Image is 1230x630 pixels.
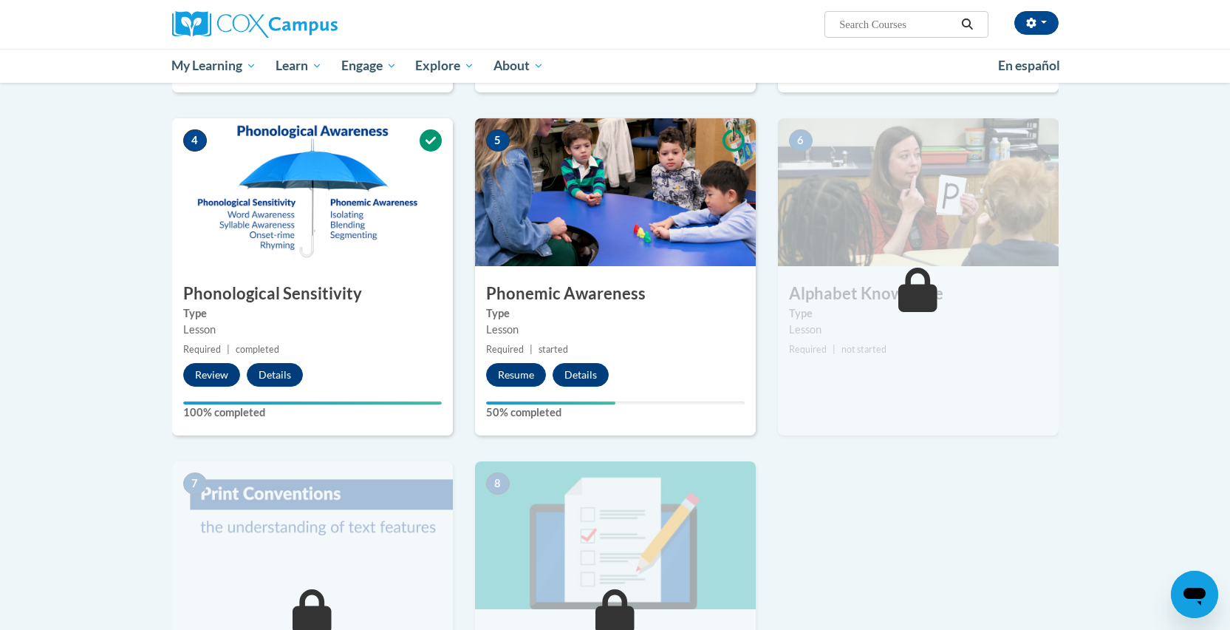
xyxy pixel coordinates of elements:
div: Lesson [789,322,1048,338]
span: 8 [486,472,510,495]
div: Main menu [150,49,1081,83]
a: About [484,49,553,83]
span: Required [183,344,221,355]
span: Required [486,344,524,355]
label: Type [183,305,442,322]
span: not started [841,344,886,355]
span: completed [236,344,279,355]
img: Cox Campus [172,11,338,38]
div: Lesson [486,322,745,338]
a: Cox Campus [172,11,453,38]
a: En español [988,50,1070,81]
label: Type [789,305,1048,322]
div: Lesson [183,322,442,338]
label: Type [486,305,745,322]
a: Learn [266,49,332,83]
span: Required [789,344,827,355]
div: Your progress [486,402,615,404]
button: Review [183,363,240,387]
h3: Alphabet Knowledge [778,282,1059,305]
input: Search Courses [838,16,956,33]
img: Course Image [475,118,756,266]
img: Course Image [475,461,756,609]
label: 100% completed [183,404,442,421]
span: Engage [341,57,397,75]
span: 6 [789,129,813,152]
span: Explore [415,57,474,75]
button: Resume [486,363,546,387]
span: En español [998,58,1060,73]
span: | [227,344,230,355]
button: Details [247,363,303,387]
span: | [833,344,836,355]
button: Details [553,363,609,387]
img: Course Image [172,461,453,609]
span: 5 [486,129,510,152]
iframe: Button to launch messaging window [1171,571,1218,618]
h3: Phonological Sensitivity [172,282,453,305]
a: My Learning [163,49,267,83]
span: 4 [183,129,207,152]
div: Your progress [183,402,442,404]
img: Course Image [172,118,453,266]
span: Learn [276,57,322,75]
span: started [539,344,568,355]
span: | [530,344,533,355]
a: Engage [332,49,406,83]
button: Account Settings [1014,11,1059,35]
label: 50% completed [486,404,745,421]
a: Explore [406,49,484,83]
span: 7 [183,472,207,495]
span: My Learning [171,57,256,75]
button: Search [956,16,978,33]
span: About [493,57,544,75]
h3: Phonemic Awareness [475,282,756,305]
img: Course Image [778,118,1059,266]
